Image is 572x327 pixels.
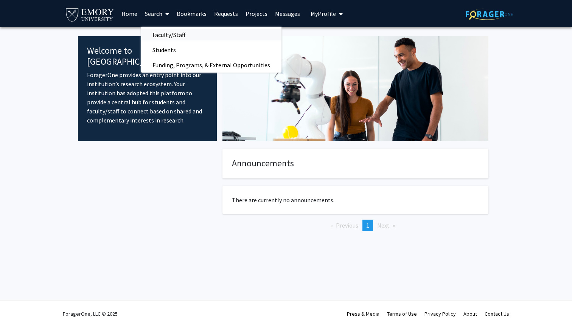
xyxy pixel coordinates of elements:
[87,70,208,125] p: ForagerOne provides an entry point into our institution’s research ecosystem. Your institution ha...
[141,42,187,57] span: Students
[232,195,479,205] p: There are currently no announcements.
[141,57,281,73] span: Funding, Programs, & External Opportunities
[424,310,456,317] a: Privacy Policy
[6,293,32,321] iframe: Chat
[141,44,281,56] a: Students
[173,0,210,27] a: Bookmarks
[141,59,281,71] a: Funding, Programs, & External Opportunities
[222,36,488,141] img: Cover Image
[222,220,488,231] ul: Pagination
[232,158,479,169] h4: Announcements
[271,0,304,27] a: Messages
[210,0,242,27] a: Requests
[463,310,477,317] a: About
[118,0,141,27] a: Home
[141,27,197,42] span: Faculty/Staff
[65,6,115,23] img: Emory University Logo
[141,29,281,40] a: Faculty/Staff
[242,0,271,27] a: Projects
[311,10,336,17] span: My Profile
[366,222,369,229] span: 1
[87,45,208,67] h4: Welcome to [GEOGRAPHIC_DATA]
[347,310,379,317] a: Press & Media
[141,0,173,27] a: Search
[466,8,513,20] img: ForagerOne Logo
[387,310,417,317] a: Terms of Use
[485,310,509,317] a: Contact Us
[63,301,118,327] div: ForagerOne, LLC © 2025
[377,222,390,229] span: Next
[336,222,358,229] span: Previous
